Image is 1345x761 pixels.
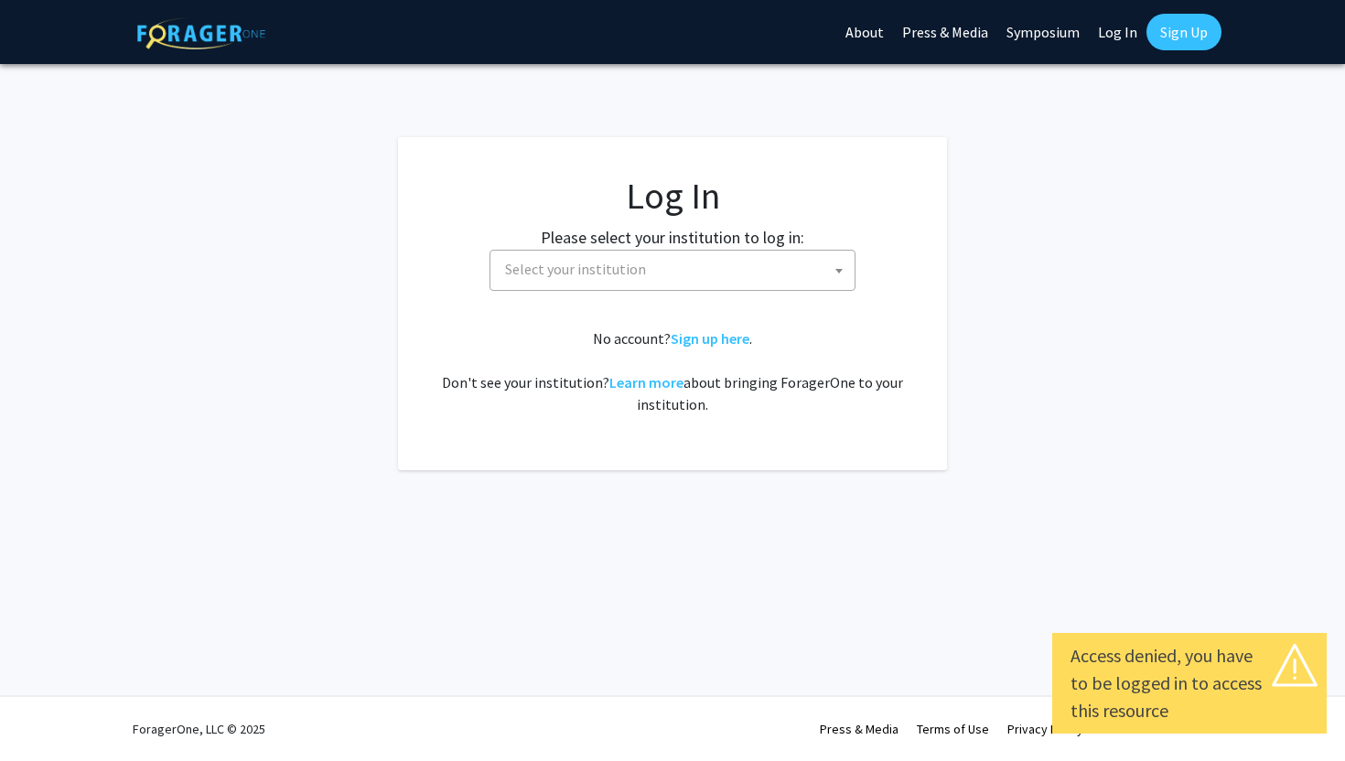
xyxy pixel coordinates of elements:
[609,373,683,391] a: Learn more about bringing ForagerOne to your institution
[1146,14,1221,50] a: Sign Up
[498,251,855,288] span: Select your institution
[435,174,910,218] h1: Log In
[137,17,265,49] img: ForagerOne Logo
[1007,721,1083,737] a: Privacy Policy
[490,250,855,291] span: Select your institution
[917,721,989,737] a: Terms of Use
[820,721,898,737] a: Press & Media
[1071,642,1308,724] div: Access denied, you have to be logged in to access this resource
[671,329,749,348] a: Sign up here
[133,697,265,761] div: ForagerOne, LLC © 2025
[435,327,910,415] div: No account? . Don't see your institution? about bringing ForagerOne to your institution.
[541,225,804,250] label: Please select your institution to log in:
[505,260,646,278] span: Select your institution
